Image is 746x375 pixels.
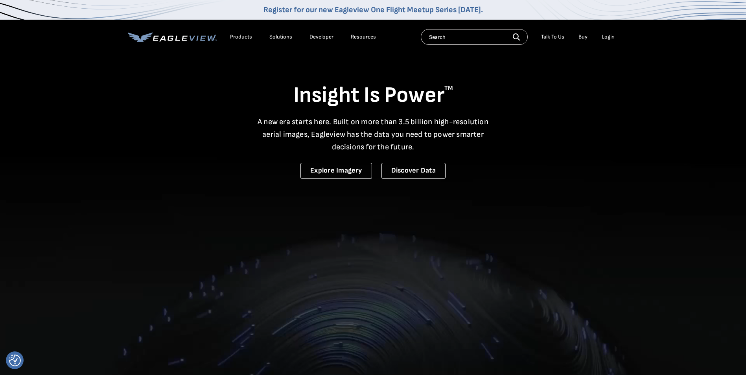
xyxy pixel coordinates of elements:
[381,163,446,179] a: Discover Data
[269,33,292,40] div: Solutions
[230,33,252,40] div: Products
[309,33,333,40] a: Developer
[541,33,564,40] div: Talk To Us
[9,355,21,366] button: Consent Preferences
[351,33,376,40] div: Resources
[300,163,372,179] a: Explore Imagery
[421,29,528,45] input: Search
[128,82,619,109] h1: Insight Is Power
[9,355,21,366] img: Revisit consent button
[602,33,615,40] div: Login
[253,116,494,153] p: A new era starts here. Built on more than 3.5 billion high-resolution aerial images, Eagleview ha...
[444,85,453,92] sup: TM
[578,33,588,40] a: Buy
[263,5,483,15] a: Register for our new Eagleview One Flight Meetup Series [DATE].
